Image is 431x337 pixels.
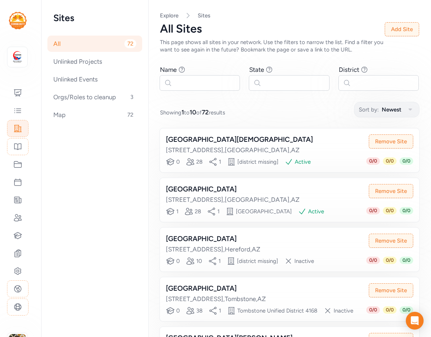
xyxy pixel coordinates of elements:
span: 10 [190,109,196,116]
span: 0 / 0 [366,207,380,214]
span: 0 / 0 [383,257,397,264]
div: 1 [218,257,221,265]
span: 72 [124,39,136,48]
button: Remove Site [369,134,413,149]
div: All [47,36,142,52]
button: Remove Site [369,234,413,248]
div: Inactive [294,257,314,265]
div: Active [308,208,324,215]
div: 28 [196,158,203,166]
div: [GEOGRAPHIC_DATA] [166,234,260,244]
button: Remove Site [369,184,413,198]
button: Sort by:Newest [354,102,420,117]
div: [GEOGRAPHIC_DATA] [166,184,300,194]
div: Map [47,107,142,123]
img: logo [9,12,27,29]
div: [GEOGRAPHIC_DATA] [236,208,292,215]
div: [STREET_ADDRESS] , [GEOGRAPHIC_DATA] , AZ [166,146,313,154]
span: 0 / 0 [383,306,397,314]
div: [district missing] [237,257,278,265]
div: Inactive [334,307,353,314]
div: 28 [195,208,201,215]
div: All Sites [160,22,385,36]
button: Remove Site [369,283,413,297]
span: 0 / 0 [400,306,413,314]
span: 0 / 0 [383,157,397,165]
a: Explore [160,12,178,19]
img: logo [9,49,26,65]
nav: Breadcrumb [160,12,419,19]
div: District [339,65,359,74]
button: Add Site [385,22,419,36]
span: 3 [127,93,136,101]
div: 10 [196,257,202,265]
h2: Sites [53,12,136,24]
div: 0 [176,257,180,265]
div: 1 [219,158,221,166]
div: Tombstone Unified District 4168 [237,307,317,314]
div: Open Intercom Messenger [406,312,424,330]
div: 1 [217,208,220,215]
span: 0 / 0 [400,257,413,264]
div: [STREET_ADDRESS] , [GEOGRAPHIC_DATA] , AZ [166,195,300,204]
span: 0 / 0 [366,157,380,165]
div: This page shows all sites in your network. Use the filters to narrow the list. Find a filter you ... [160,39,385,53]
span: Sort by: [359,105,379,114]
div: 1 [176,208,178,215]
div: [GEOGRAPHIC_DATA] [166,283,266,294]
div: State [249,65,264,74]
div: Active [295,158,311,166]
div: Orgs/Roles to cleanup [47,89,142,105]
div: 0 [176,158,180,166]
div: 38 [196,307,203,314]
div: [STREET_ADDRESS] , Tombstone , AZ [166,294,266,303]
span: 0 / 0 [400,157,413,165]
span: 0 / 0 [366,306,380,314]
span: 0 / 0 [383,207,397,214]
div: [STREET_ADDRESS] , Hereford , AZ [166,245,260,254]
div: 1 [219,307,221,314]
div: [GEOGRAPHIC_DATA][DEMOGRAPHIC_DATA] [166,134,313,145]
a: Sites [198,12,210,19]
span: 0 / 0 [400,207,413,214]
span: 0 / 0 [366,257,380,264]
div: [district missing] [237,158,278,166]
div: Name [160,65,177,74]
span: 72 [124,110,136,119]
div: Unlinked Events [47,71,142,87]
span: 1 [181,109,184,116]
span: Showing to of results [160,108,225,117]
span: 72 [202,109,209,116]
div: Unlinked Projects [47,53,142,70]
span: Newest [382,105,401,114]
div: 0 [176,307,180,314]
